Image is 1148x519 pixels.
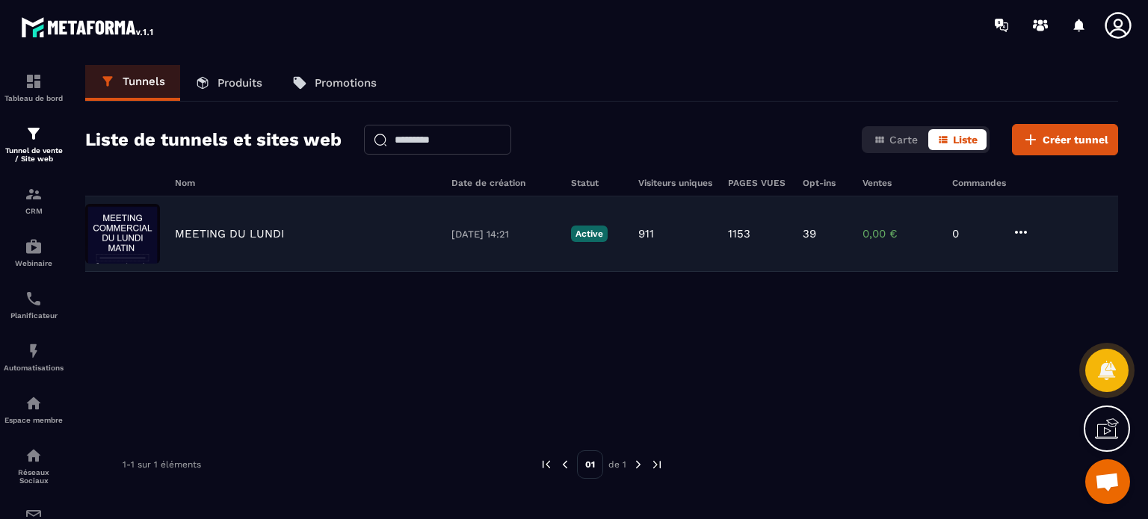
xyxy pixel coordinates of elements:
button: Carte [865,129,927,150]
a: automationsautomationsEspace membre [4,383,64,435]
img: formation [25,125,43,143]
h6: Opt-ins [803,178,848,188]
p: 0 [952,227,997,240]
a: Promotions [277,65,392,101]
img: automations [25,342,43,360]
p: Tunnel de vente / Site web [4,146,64,163]
p: 39 [803,227,816,240]
img: scheduler [25,290,43,308]
p: 01 [577,450,603,479]
img: logo [21,13,155,40]
a: Tunnels [85,65,180,101]
p: Réseaux Sociaux [4,468,64,485]
p: Espace membre [4,416,64,424]
img: social-network [25,447,43,464]
p: de 1 [608,459,626,470]
p: 1153 [728,227,750,240]
p: 1-1 sur 1 éléments [123,459,201,470]
img: formation [25,72,43,90]
a: Ouvrir le chat [1085,459,1130,504]
p: Automatisations [4,364,64,372]
a: formationformationCRM [4,174,64,226]
span: Carte [889,134,918,146]
a: Produits [180,65,277,101]
img: prev [558,458,572,471]
p: Tableau de bord [4,94,64,102]
h6: Visiteurs uniques [638,178,713,188]
p: CRM [4,207,64,215]
p: Active [571,226,608,242]
a: social-networksocial-networkRéseaux Sociaux [4,435,64,496]
p: Produits [217,76,262,90]
img: prev [540,458,553,471]
p: Planificateur [4,311,64,320]
h6: Nom [175,178,436,188]
img: formation [25,185,43,203]
img: automations [25,394,43,412]
span: Créer tunnel [1043,132,1108,147]
button: Liste [928,129,987,150]
img: next [650,458,664,471]
p: MEETING DU LUNDI [175,227,284,240]
a: schedulerschedulerPlanificateur [4,279,64,331]
a: formationformationTunnel de vente / Site web [4,114,64,174]
p: 0,00 € [862,227,937,240]
h6: PAGES VUES [728,178,788,188]
img: automations [25,237,43,255]
p: 911 [638,227,654,240]
h6: Statut [571,178,623,188]
img: image [85,204,160,264]
p: Tunnels [123,75,165,88]
span: Liste [953,134,978,146]
h6: Commandes [952,178,1006,188]
a: formationformationTableau de bord [4,61,64,114]
h6: Ventes [862,178,937,188]
h2: Liste de tunnels et sites web [85,125,342,155]
p: [DATE] 14:21 [451,229,556,240]
a: automationsautomationsWebinaire [4,226,64,279]
p: Promotions [315,76,377,90]
h6: Date de création [451,178,556,188]
a: automationsautomationsAutomatisations [4,331,64,383]
p: Webinaire [4,259,64,267]
img: next [632,458,645,471]
button: Créer tunnel [1012,124,1118,155]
